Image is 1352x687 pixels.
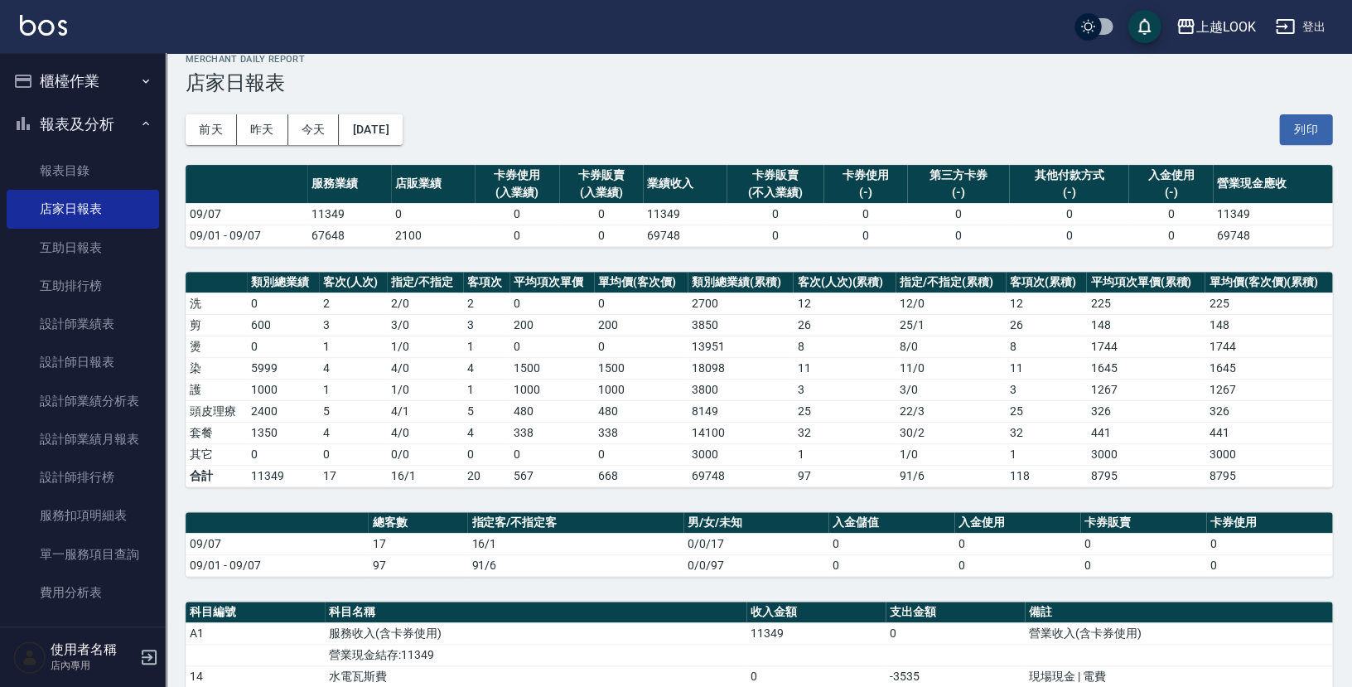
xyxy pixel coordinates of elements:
td: 67648 [307,225,391,246]
td: 69748 [688,465,794,486]
td: 8795 [1205,465,1332,486]
td: 0 [1080,533,1206,554]
div: (-) [1013,184,1124,201]
button: 前天 [186,114,237,145]
td: 0 [1128,225,1212,246]
button: 列印 [1279,114,1332,145]
td: 8 [1006,336,1086,357]
a: 費用分析表 [7,573,159,612]
td: 14100 [688,422,794,443]
td: 1 [463,379,509,400]
th: 指定客/不指定客 [467,512,683,534]
td: -3535 [886,665,1025,687]
td: 18098 [688,357,794,379]
td: 0 [559,225,643,246]
td: 4 / 0 [387,357,463,379]
td: 3000 [1086,443,1205,465]
td: 0 [727,203,823,225]
td: 1000 [247,379,319,400]
td: 12 [1006,293,1086,314]
a: 互助排行榜 [7,267,159,305]
td: 2100 [391,225,475,246]
td: 3 [793,379,895,400]
td: 0 [391,203,475,225]
td: 11349 [746,622,886,644]
th: 平均項次單價 [509,272,594,293]
td: 3 / 0 [896,379,1006,400]
td: 0 [475,225,558,246]
th: 入金使用 [954,512,1080,534]
td: 11 [793,357,895,379]
td: 0 [463,443,509,465]
td: 0 [594,293,688,314]
td: 0 [594,443,688,465]
td: 2 [319,293,387,314]
td: 0/0/17 [683,533,828,554]
th: 平均項次單價(累積) [1086,272,1205,293]
td: 16/1 [387,465,463,486]
td: 3000 [688,443,794,465]
td: 25 [1006,400,1086,422]
td: 1267 [1086,379,1205,400]
th: 單均價(客次價)(累積) [1205,272,1332,293]
td: 225 [1086,293,1205,314]
a: 設計師日報表 [7,343,159,381]
td: 1500 [594,357,688,379]
a: 設計師排行榜 [7,458,159,496]
td: 其它 [186,443,247,465]
td: 1 [463,336,509,357]
div: 卡券販賣 [731,167,819,184]
td: 09/07 [186,533,368,554]
td: 17 [368,533,467,554]
td: 32 [1006,422,1086,443]
td: 12 [793,293,895,314]
td: 09/01 - 09/07 [186,225,307,246]
td: 1 / 0 [896,443,1006,465]
td: 0 [559,203,643,225]
td: 600 [247,314,319,336]
td: 25 / 1 [896,314,1006,336]
td: 20 [463,465,509,486]
td: 營業現金結存:11349 [325,644,746,665]
td: 1 [1006,443,1086,465]
div: (-) [828,184,903,201]
td: 營業收入(含卡券使用) [1025,622,1332,644]
th: 科目編號 [186,602,325,623]
td: 1744 [1205,336,1332,357]
table: a dense table [186,165,1332,247]
th: 類別總業績(累積) [688,272,794,293]
td: 1000 [509,379,594,400]
td: 11 / 0 [896,357,1006,379]
th: 總客數 [368,512,467,534]
td: 水電瓦斯費 [325,665,746,687]
th: 客項次 [463,272,509,293]
td: 26 [793,314,895,336]
td: 118 [1006,465,1086,486]
td: 0 [247,293,319,314]
th: 指定/不指定(累積) [896,272,1006,293]
td: 1 [793,443,895,465]
td: 0 [509,336,594,357]
td: 2 / 0 [387,293,463,314]
td: 200 [594,314,688,336]
td: 0 [509,293,594,314]
td: 668 [594,465,688,486]
td: 12 / 0 [896,293,1006,314]
td: 合計 [186,465,247,486]
td: 0 [247,336,319,357]
td: 441 [1205,422,1332,443]
th: 服務業績 [307,165,391,204]
td: 剪 [186,314,247,336]
th: 入金儲值 [828,512,954,534]
th: 客次(人次)(累積) [793,272,895,293]
td: 0 [823,203,907,225]
td: 09/01 - 09/07 [186,554,368,576]
td: 0 [823,225,907,246]
td: 0 / 0 [387,443,463,465]
th: 男/女/未知 [683,512,828,534]
td: 0 [746,665,886,687]
td: 套餐 [186,422,247,443]
td: 567 [509,465,594,486]
td: 4 / 1 [387,400,463,422]
td: 燙 [186,336,247,357]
